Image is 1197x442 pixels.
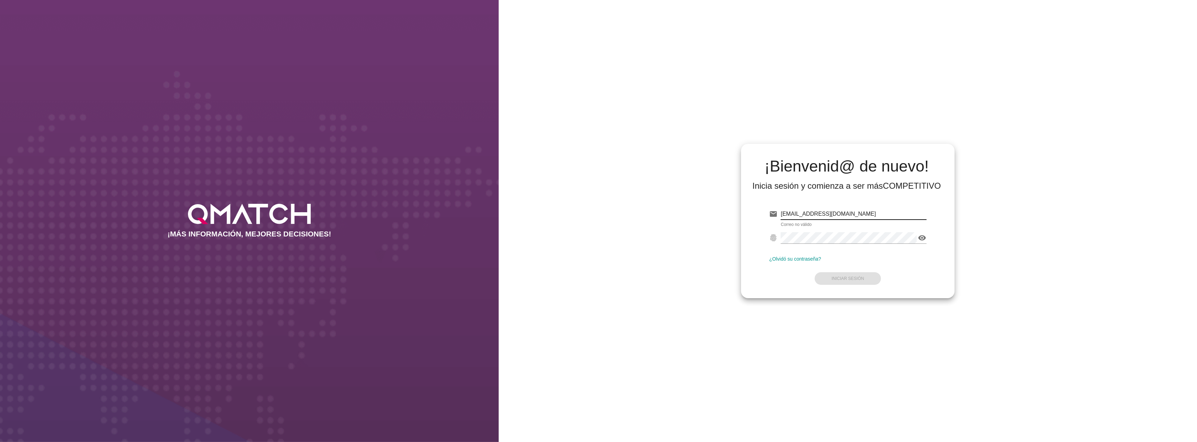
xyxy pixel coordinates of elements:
[883,181,941,190] strong: COMPETITIVO
[781,208,926,220] input: E-mail
[918,234,927,242] i: visibility
[752,158,941,175] h2: ¡Bienvenid@ de nuevo!
[769,210,778,218] i: email
[168,230,331,238] h2: ¡MÁS INFORMACIÓN, MEJORES DECISIONES!
[769,234,778,242] i: fingerprint
[781,222,926,227] div: Correo no válido
[769,256,821,262] a: ¿Olvidó su contraseña?
[752,180,941,192] div: Inicia sesión y comienza a ser más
